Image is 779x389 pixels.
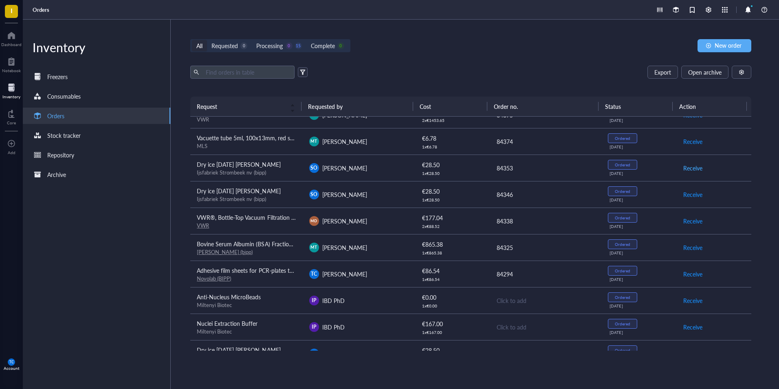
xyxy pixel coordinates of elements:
[422,224,483,229] div: 2 x € 88.52
[610,330,669,335] div: [DATE]
[47,111,64,120] div: Orders
[683,190,702,199] span: Receive
[497,137,595,146] div: 84374
[688,69,722,75] span: Open archive
[197,116,296,123] div: VWR
[47,72,68,81] div: Freezers
[197,328,296,335] div: Miltenyi Biotec
[47,150,74,159] div: Repository
[322,296,345,305] span: IBD PhD
[683,294,703,307] button: Receive
[197,169,296,176] div: Ijsfabriek Strombeek nv (bipp)
[197,213,324,221] span: VWR®, Bottle-Top Vacuum Filtration Systems, PES
[8,150,15,155] div: Add
[196,41,202,50] div: All
[197,142,296,150] div: MLS
[7,107,16,125] a: Core
[422,197,483,202] div: 1 x € 28.50
[47,170,66,179] div: Archive
[683,267,703,281] button: Receive
[489,155,601,181] td: 84353
[683,323,702,332] span: Receive
[322,270,367,278] span: [PERSON_NAME]
[197,187,280,195] span: Dry ice [DATE] [PERSON_NAME]
[2,81,20,99] a: Inventory
[301,97,413,116] th: Requested by
[295,42,302,49] div: 15
[197,301,296,309] div: Miltenyi Biotec
[489,340,601,367] td: 83984
[322,323,345,331] span: IBD PhD
[190,97,301,116] th: Request
[615,162,630,167] div: Ordered
[322,243,367,252] span: [PERSON_NAME]
[489,314,601,340] td: Click to add
[322,164,367,172] span: [PERSON_NAME]
[197,160,280,168] span: Dry ice [DATE] [PERSON_NAME]
[11,5,13,15] span: I
[23,69,170,85] a: Freezers
[615,189,630,194] div: Ordered
[240,42,247,49] div: 0
[9,360,14,364] span: TC
[422,277,483,282] div: 1 x € 86.54
[23,127,170,144] a: Stock tracker
[683,188,703,201] button: Receive
[683,349,702,358] span: Receive
[615,136,630,141] div: Ordered
[197,195,296,203] div: Ijsfabriek Strombeek nv (bipp)
[683,241,703,254] button: Receive
[422,266,483,275] div: € 86.54
[497,217,595,225] div: 84338
[311,270,317,278] span: TC
[47,92,81,101] div: Consumables
[683,137,702,146] span: Receive
[610,250,669,255] div: [DATE]
[322,137,367,146] span: [PERSON_NAME]
[311,112,317,118] span: MT
[197,319,257,327] span: Nuclei Extraction Buffer
[683,270,702,278] span: Receive
[23,108,170,124] a: Orders
[683,296,702,305] span: Receive
[497,270,595,278] div: 84294
[322,111,367,119] span: [PERSON_NAME]
[256,41,283,50] div: Processing
[23,147,170,163] a: Repository
[610,144,669,149] div: [DATE]
[311,350,317,357] span: TC
[497,190,595,199] div: 84346
[615,348,630,353] div: Ordered
[497,243,595,252] div: 84325
[2,68,21,73] div: Notebook
[286,42,293,49] div: 0
[337,42,344,49] div: 0
[683,135,703,148] button: Receive
[23,39,170,55] div: Inventory
[33,6,51,13] a: Orders
[497,164,595,172] div: 84353
[422,171,483,176] div: 1 x € 28.50
[47,131,81,140] div: Stock tracker
[422,240,483,249] div: € 865.38
[615,242,630,247] div: Ordered
[615,268,630,273] div: Ordered
[2,55,21,73] a: Notebook
[683,161,703,175] button: Receive
[2,94,20,99] div: Inventory
[599,97,673,116] th: Status
[310,191,317,198] span: SO
[497,349,595,358] div: 83984
[197,293,261,301] span: Anti-Nucleus MicroBeads
[683,320,703,334] button: Receive
[489,234,601,261] td: 84325
[197,274,231,282] a: Novolab (BIPP)
[422,213,483,222] div: € 177.04
[497,323,595,332] div: Click to add
[422,303,483,308] div: 1 x € 0.00
[647,66,678,79] button: Export
[310,164,317,172] span: SO
[322,190,367,199] span: [PERSON_NAME]
[422,346,483,355] div: € 28.50
[489,128,601,155] td: 84374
